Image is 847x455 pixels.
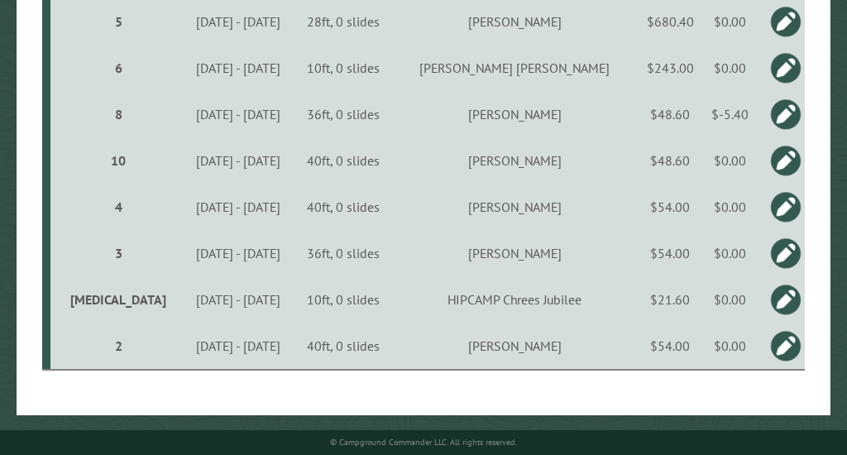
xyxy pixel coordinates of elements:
td: $48.60 [637,137,703,184]
td: 10ft, 0 slides [294,45,392,91]
td: [PERSON_NAME] [392,91,637,137]
td: $54.00 [637,184,703,230]
td: [PERSON_NAME] [392,323,637,370]
td: $0.00 [703,184,756,230]
td: HIPCAMP Chrees Jubilee [392,276,637,323]
td: 40ft, 0 slides [294,323,392,370]
td: [PERSON_NAME] [392,230,637,276]
div: [MEDICAL_DATA] [57,291,179,308]
div: [DATE] - [DATE] [185,338,292,354]
td: $243.00 [637,45,703,91]
div: [DATE] - [DATE] [185,60,292,76]
td: $0.00 [703,137,756,184]
td: 36ft, 0 slides [294,91,392,137]
div: 6 [57,60,179,76]
small: © Campground Commander LLC. All rights reserved. [330,437,517,448]
td: $21.60 [637,276,703,323]
td: $0.00 [703,230,756,276]
td: $54.00 [637,230,703,276]
div: [DATE] - [DATE] [185,291,292,308]
td: 36ft, 0 slides [294,230,392,276]
td: $54.00 [637,323,703,370]
td: 40ft, 0 slides [294,184,392,230]
td: [PERSON_NAME] [392,184,637,230]
td: $-5.40 [703,91,756,137]
td: $48.60 [637,91,703,137]
td: $0.00 [703,276,756,323]
div: 3 [57,245,179,261]
div: [DATE] - [DATE] [185,13,292,30]
td: 40ft, 0 slides [294,137,392,184]
div: 8 [57,106,179,122]
div: 10 [57,152,179,169]
div: 2 [57,338,179,354]
td: [PERSON_NAME] [392,137,637,184]
div: [DATE] - [DATE] [185,152,292,169]
td: [PERSON_NAME] [PERSON_NAME] [392,45,637,91]
td: 10ft, 0 slides [294,276,392,323]
div: 5 [57,13,179,30]
td: $0.00 [703,45,756,91]
div: [DATE] - [DATE] [185,245,292,261]
td: $0.00 [703,323,756,370]
div: [DATE] - [DATE] [185,106,292,122]
div: [DATE] - [DATE] [185,199,292,215]
div: 4 [57,199,179,215]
